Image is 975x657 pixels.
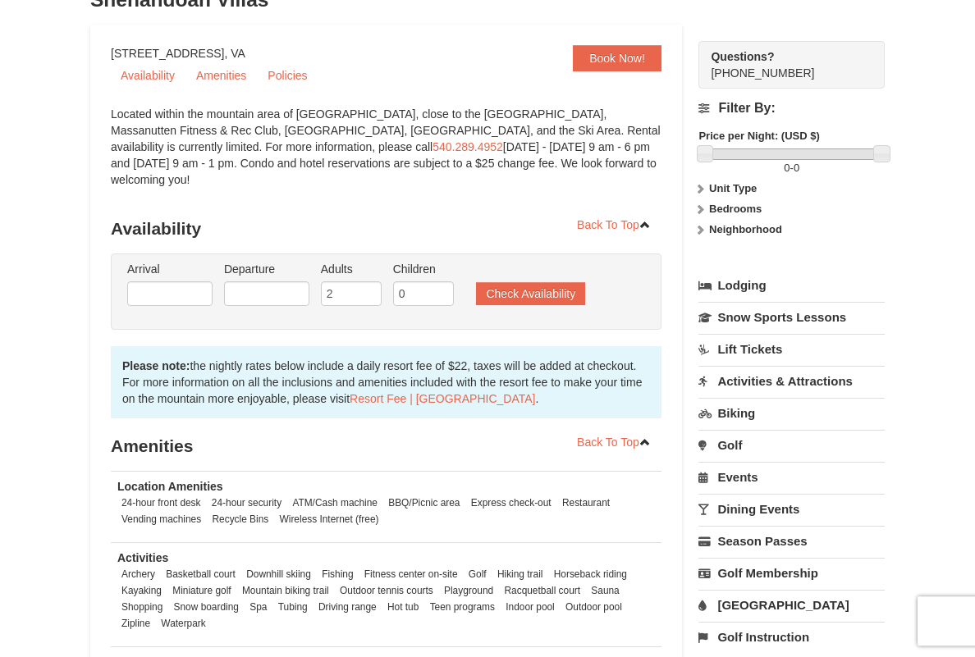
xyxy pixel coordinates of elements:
a: Golf Membership [698,558,885,588]
div: Located within the mountain area of [GEOGRAPHIC_DATA], close to the [GEOGRAPHIC_DATA], Massanutte... [111,106,661,204]
a: Resort Fee | [GEOGRAPHIC_DATA] [350,392,535,405]
li: Archery [117,566,159,582]
strong: Neighborhood [709,223,782,235]
a: Back To Top [566,212,661,237]
a: Golf [698,430,885,460]
a: Lift Tickets [698,334,885,364]
li: ATM/Cash machine [288,495,382,511]
strong: Price per Night: (USD $) [698,130,819,142]
strong: Activities [117,551,168,564]
h3: Availability [111,212,661,245]
label: Departure [224,261,309,277]
strong: Questions? [711,50,774,63]
a: Events [698,462,885,492]
a: Dining Events [698,494,885,524]
li: Basketball court [162,566,240,582]
span: 0 [794,162,799,174]
li: Hiking trail [493,566,547,582]
a: Amenities [186,63,256,88]
li: Fitness center on-site [360,566,462,582]
span: [PHONE_NUMBER] [711,48,855,80]
a: 540.289.4952 [433,140,503,153]
a: Book Now! [573,45,661,71]
a: Snow Sports Lessons [698,302,885,332]
li: Horseback riding [550,566,631,582]
span: 0 [784,162,790,174]
a: Activities & Attractions [698,366,885,396]
strong: Unit Type [709,182,757,194]
h3: Amenities [111,430,661,463]
a: Lodging [698,271,885,300]
label: Adults [321,261,382,277]
a: Season Passes [698,526,885,556]
li: Downhill skiing [242,566,315,582]
strong: Please note: [122,359,190,372]
li: Waterpark [157,615,209,632]
li: Playground [440,582,497,599]
li: Driving range [314,599,381,615]
a: [GEOGRAPHIC_DATA] [698,590,885,620]
label: Arrival [127,261,213,277]
li: Express check-out [467,495,556,511]
a: Biking [698,398,885,428]
li: Indoor pool [501,599,559,615]
li: Sauna [587,582,623,599]
li: Racquetball court [500,582,584,599]
li: Fishing [318,566,357,582]
li: Tubing [274,599,312,615]
a: Golf Instruction [698,622,885,652]
strong: Location Amenities [117,480,223,493]
li: Snow boarding [170,599,243,615]
strong: Bedrooms [709,203,762,215]
label: Children [393,261,454,277]
li: Zipline [117,615,154,632]
li: Miniature golf [168,582,235,599]
li: Mountain biking trail [238,582,333,599]
li: Restaurant [558,495,614,511]
label: - [698,160,885,176]
li: Vending machines [117,511,205,527]
a: Back To Top [566,430,661,454]
li: Wireless Internet (free) [276,511,383,527]
li: Outdoor tennis courts [336,582,437,599]
li: 24-hour front desk [117,495,205,511]
li: Kayaking [117,582,166,599]
a: Availability [111,63,185,88]
button: Check Availability [476,282,585,305]
li: BBQ/Picnic area [384,495,464,511]
li: Recycle Bins [208,511,273,527]
h4: Filter By: [698,101,885,116]
li: Shopping [117,599,167,615]
li: Hot tub [383,599,423,615]
a: Policies [258,63,317,88]
li: Teen programs [426,599,499,615]
li: Spa [245,599,271,615]
div: the nightly rates below include a daily resort fee of $22, taxes will be added at checkout. For m... [111,346,661,418]
li: Golf [465,566,491,582]
li: Outdoor pool [561,599,626,615]
li: 24-hour security [208,495,286,511]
